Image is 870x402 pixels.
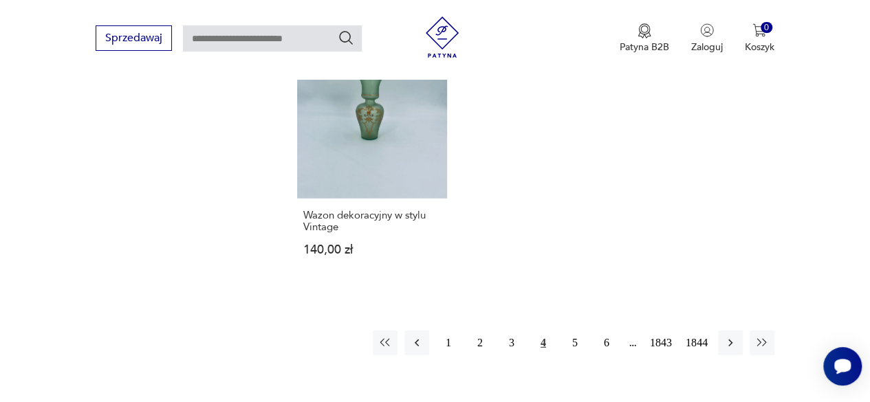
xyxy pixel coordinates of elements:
[638,23,651,38] img: Ikona medalu
[691,23,723,54] button: Zaloguj
[436,331,461,355] button: 1
[761,22,772,34] div: 0
[422,16,463,58] img: Patyna - sklep z meblami i dekoracjami vintage
[646,331,675,355] button: 1843
[691,41,723,54] p: Zaloguj
[531,331,556,355] button: 4
[823,347,862,386] iframe: Smartsupp widget button
[594,331,619,355] button: 6
[563,331,587,355] button: 5
[303,210,441,233] h3: Wazon dekoracyjny w stylu Vintage
[297,49,447,283] a: Wazon dekoracyjny w stylu VintageWazon dekoracyjny w stylu Vintage140,00 zł
[303,244,441,256] p: 140,00 zł
[700,23,714,37] img: Ikonka użytkownika
[96,34,172,44] a: Sprzedawaj
[745,41,774,54] p: Koszyk
[338,30,354,46] button: Szukaj
[620,23,669,54] a: Ikona medaluPatyna B2B
[682,331,711,355] button: 1844
[96,25,172,51] button: Sprzedawaj
[745,23,774,54] button: 0Koszyk
[620,41,669,54] p: Patyna B2B
[752,23,766,37] img: Ikona koszyka
[468,331,492,355] button: 2
[620,23,669,54] button: Patyna B2B
[499,331,524,355] button: 3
